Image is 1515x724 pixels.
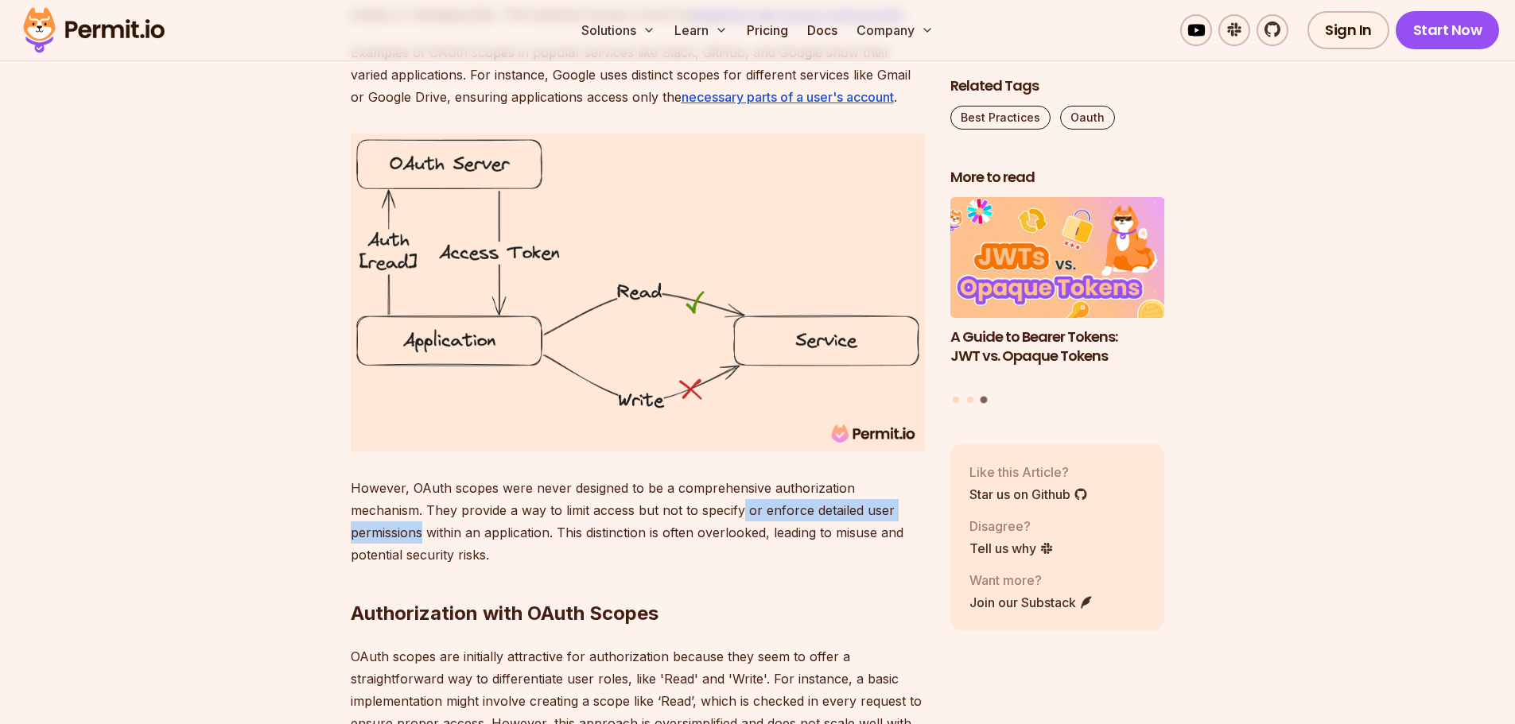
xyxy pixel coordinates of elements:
[950,197,1165,405] div: Posts
[850,14,940,46] button: Company
[801,14,844,46] a: Docs
[969,484,1088,503] a: Star us on Github
[351,134,925,451] img: Untitled-2023-04-30-1340.png
[981,396,988,403] button: Go to slide 3
[351,537,925,626] h2: Authorization with OAuth Scopes
[740,14,794,46] a: Pricing
[16,3,172,57] img: Permit logo
[969,592,1094,611] a: Join our Substack
[1396,11,1500,49] a: Start Now
[1307,11,1389,49] a: Sign In
[953,396,959,402] button: Go to slide 1
[950,197,1165,386] li: 3 of 3
[575,14,662,46] button: Solutions
[969,570,1094,589] p: Want more?
[967,396,973,402] button: Go to slide 2
[950,197,1165,386] a: A Guide to Bearer Tokens: JWT vs. Opaque TokensA Guide to Bearer Tokens: JWT vs. Opaque Tokens
[668,14,734,46] button: Learn
[969,538,1054,557] a: Tell us why
[950,327,1165,366] h3: A Guide to Bearer Tokens: JWT vs. Opaque Tokens
[351,41,925,108] p: Examples of OAuth scopes in popular services like Slack, GitHub, and Google show their varied app...
[950,197,1165,318] img: A Guide to Bearer Tokens: JWT vs. Opaque Tokens
[950,168,1165,188] h2: More to read
[969,516,1054,535] p: Disagree?
[682,89,894,105] a: necessary parts of a user's account
[950,106,1051,130] a: Best Practices
[1060,106,1115,130] a: Oauth
[950,76,1165,96] h2: Related Tags
[351,477,925,566] p: However, OAuth scopes were never designed to be a comprehensive authorization mechanism. They pro...
[969,462,1088,481] p: Like this Article?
